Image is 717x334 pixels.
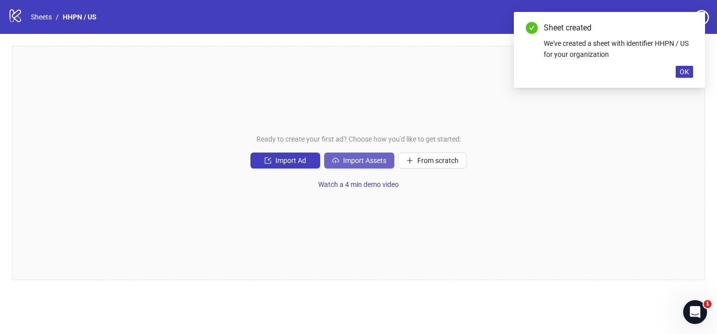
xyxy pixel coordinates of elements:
span: Import Ad [275,157,306,165]
a: HHPN / US [61,11,99,22]
li: / [56,11,59,22]
span: cloud-upload [332,157,339,164]
a: Close [682,22,693,33]
span: question-circle [694,10,709,25]
span: Import Assets [343,157,386,165]
span: From scratch [417,157,459,165]
div: We've created a sheet with identifier HHPN / US for your organization [544,38,693,60]
div: Sheet created [544,22,693,34]
span: 1 [704,300,712,308]
span: OK [680,68,689,76]
button: OK [676,66,693,78]
span: import [264,157,271,164]
span: Ready to create your first ad? Choose how you'd like to get started: [256,134,461,145]
iframe: Intercom live chat [683,300,707,324]
span: Watch a 4 min demo video [318,180,399,188]
button: Watch a 4 min demo video [310,176,407,192]
button: Import Assets [324,153,394,168]
a: Sheets [29,11,54,22]
button: Import Ad [250,153,320,168]
button: From scratch [398,153,467,168]
a: Settings [638,10,690,26]
span: check-circle [526,22,538,34]
span: plus [406,157,413,164]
